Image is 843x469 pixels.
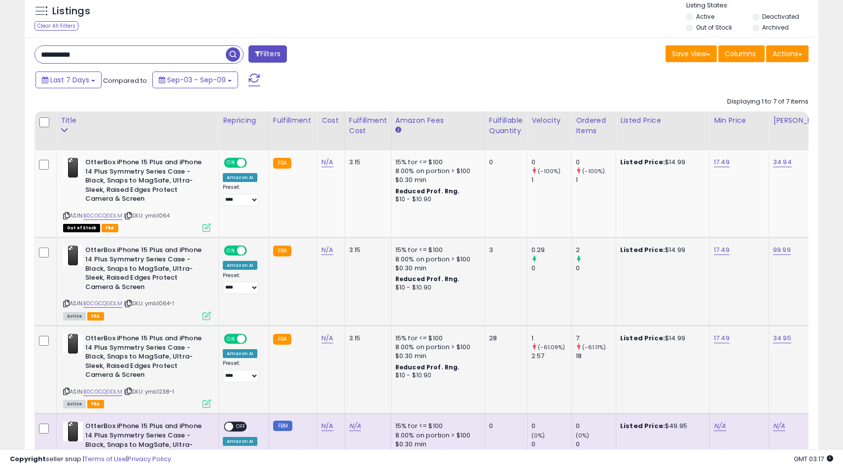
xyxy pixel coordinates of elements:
[620,157,665,167] b: Listed Price:
[63,224,100,232] span: All listings that are currently out of stock and unavailable for purchase on Amazon
[321,115,341,126] div: Cost
[489,334,520,343] div: 28
[124,299,175,307] span: | SKU: ymb1064-1
[773,115,832,126] div: [PERSON_NAME]
[773,245,791,255] a: 99.99
[773,421,785,431] a: N/A
[489,115,523,136] div: Fulfillable Quantity
[124,388,175,396] span: | SKU: ymb1238-1
[395,275,460,283] b: Reduced Prof. Rng.
[576,246,616,254] div: 2
[321,157,333,167] a: N/A
[531,352,571,361] div: 2.57
[50,75,89,85] span: Last 7 Days
[87,312,104,321] span: FBA
[620,421,665,431] b: Listed Price:
[395,431,477,440] div: 8.00% on portion > $100
[620,333,665,343] b: Listed Price:
[35,21,78,31] div: Clear All Filters
[531,158,571,167] div: 0
[576,264,616,273] div: 0
[531,246,571,254] div: 0.29
[223,272,261,294] div: Preset:
[395,167,477,176] div: 8.00% on portion > $100
[666,45,717,62] button: Save View
[538,167,561,175] small: (-100%)
[63,312,86,321] span: All listings currently available for purchase on Amazon
[531,432,545,439] small: (0%)
[714,115,765,126] div: Min Price
[102,224,118,232] span: FBA
[395,334,477,343] div: 15% for <= $100
[395,195,477,204] div: $10 - $10.90
[576,158,616,167] div: 0
[273,158,291,169] small: FBA
[63,334,83,354] img: 21iiuQPtvCL._SL40_.jpg
[773,333,791,343] a: 34.95
[714,157,730,167] a: 17.49
[576,334,616,343] div: 7
[395,284,477,292] div: $10 - $10.90
[10,455,171,464] div: seller snap | |
[349,246,384,254] div: 3.15
[395,115,481,126] div: Amazon Fees
[85,334,205,382] b: OtterBox iPhone 15 Plus and iPhone 14 Plus Symmetry Series Case - Black, Snaps to MagSafe, Ultra-...
[714,245,730,255] a: 17.49
[349,421,361,431] a: N/A
[83,388,122,396] a: B0CGCQGDLM
[576,176,616,184] div: 1
[128,454,171,464] a: Privacy Policy
[273,115,313,126] div: Fulfillment
[63,246,211,319] div: ASIN:
[321,333,333,343] a: N/A
[349,158,384,167] div: 3.15
[582,343,606,351] small: (-61.11%)
[718,45,765,62] button: Columns
[321,421,333,431] a: N/A
[248,45,287,63] button: Filters
[395,371,477,380] div: $10 - $10.90
[794,454,833,464] span: 2025-09-17 03:17 GMT
[489,246,520,254] div: 3
[167,75,226,85] span: Sep-03 - Sep-09
[773,157,792,167] a: 34.94
[225,335,237,343] span: ON
[63,246,83,265] img: 21iiuQPtvCL._SL40_.jpg
[696,12,714,21] label: Active
[246,159,261,167] span: OFF
[714,421,726,431] a: N/A
[273,334,291,345] small: FBA
[87,400,104,408] span: FBA
[727,97,808,107] div: Displaying 1 to 7 of 7 items
[223,349,257,358] div: Amazon AI
[489,158,520,167] div: 0
[223,437,257,446] div: Amazon AI
[35,72,102,88] button: Last 7 Days
[531,264,571,273] div: 0
[83,299,122,308] a: B0CGCQGDLM
[696,23,732,32] label: Out of Stock
[63,158,83,178] img: 21iiuQPtvCL._SL40_.jpg
[395,255,477,264] div: 8.00% on portion > $100
[321,245,333,255] a: N/A
[223,184,261,206] div: Preset:
[762,12,799,21] label: Deactivated
[620,115,705,126] div: Listed Price
[395,246,477,254] div: 15% for <= $100
[766,45,808,62] button: Actions
[246,247,261,255] span: OFF
[620,245,665,254] b: Listed Price:
[395,422,477,431] div: 15% for <= $100
[576,115,612,136] div: Ordered Items
[620,422,702,431] div: $49.95
[152,72,238,88] button: Sep-03 - Sep-09
[620,246,702,254] div: $14.99
[531,334,571,343] div: 1
[124,212,170,219] span: | SKU: ymb1064
[395,363,460,371] b: Reduced Prof. Rng.
[725,49,756,59] span: Columns
[395,187,460,195] b: Reduced Prof. Rng.
[395,352,477,361] div: $0.30 min
[531,176,571,184] div: 1
[223,360,261,382] div: Preset:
